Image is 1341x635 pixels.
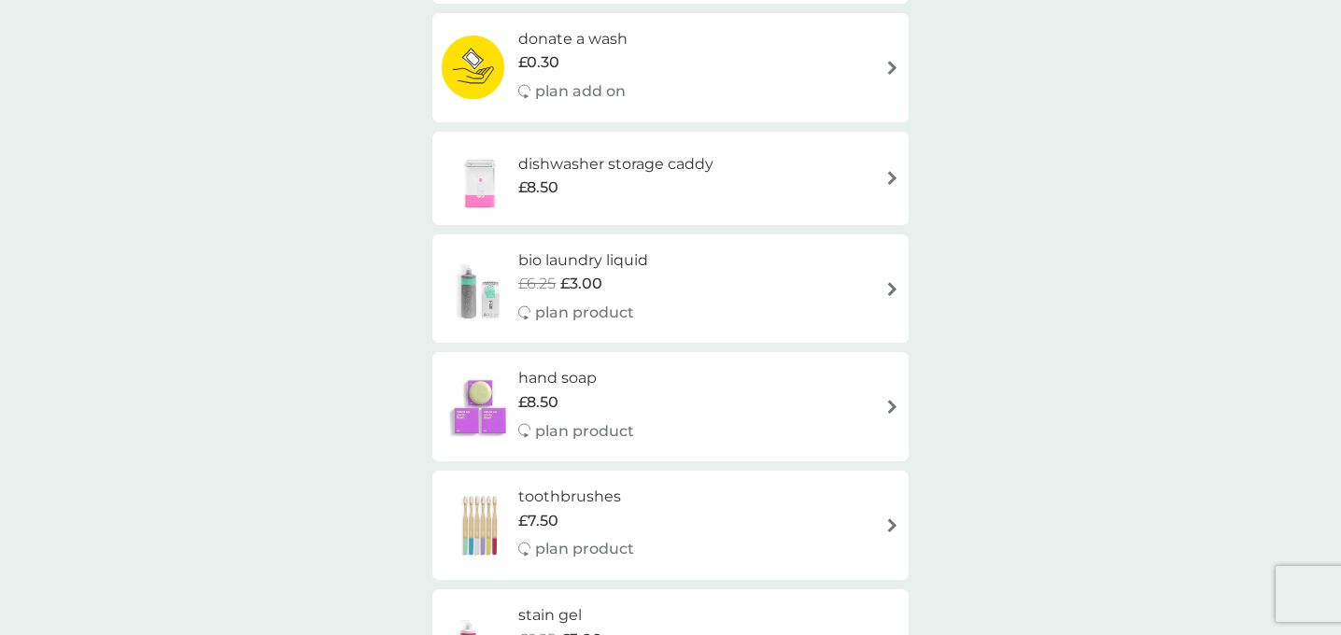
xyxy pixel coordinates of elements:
[885,518,899,532] img: arrow right
[442,256,518,321] img: bio laundry liquid
[885,171,899,185] img: arrow right
[442,146,518,211] img: dishwasher storage caddy
[518,152,713,176] h6: dishwasher storage caddy
[518,390,558,415] span: £8.50
[885,282,899,296] img: arrow right
[518,485,634,509] h6: toothbrushes
[535,79,626,104] p: plan add on
[442,374,518,440] img: hand soap
[885,61,899,75] img: arrow right
[535,301,634,325] p: plan product
[518,50,559,75] span: £0.30
[442,35,504,100] img: donate a wash
[518,248,648,273] h6: bio laundry liquid
[518,366,634,390] h6: hand soap
[518,509,558,533] span: £7.50
[535,419,634,444] p: plan product
[518,176,558,200] span: £8.50
[518,603,634,628] h6: stain gel
[518,272,556,296] span: £6.25
[560,272,602,296] span: £3.00
[442,493,518,558] img: toothbrushes
[535,537,634,561] p: plan product
[518,27,628,51] h6: donate a wash
[885,400,899,414] img: arrow right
